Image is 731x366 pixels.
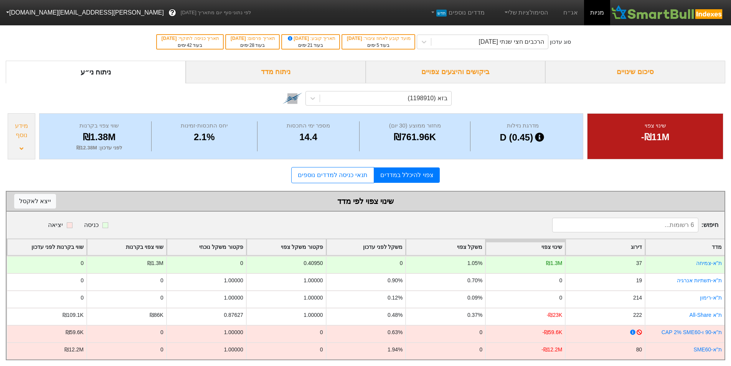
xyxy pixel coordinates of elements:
[436,10,447,17] span: חדש
[187,43,192,48] span: 42
[633,311,642,319] div: 222
[49,130,149,144] div: ₪1.38M
[87,239,166,255] div: Toggle SortBy
[49,121,149,130] div: שווי צפוי בקרנות
[677,277,722,283] a: ת''א-תשתיות אנרגיה
[304,311,323,319] div: 1.00000
[240,259,243,267] div: 0
[304,259,323,267] div: 0.40950
[361,130,468,144] div: ₪761.96K
[327,239,406,255] div: Toggle SortBy
[49,144,149,152] div: לפני עדכון : ₪12.38M
[247,239,326,255] div: Toggle SortBy
[14,195,717,207] div: שינוי צפוי לפי מדד
[170,8,174,18] span: ?
[636,277,642,285] div: 19
[550,38,571,46] div: סוג עדכון
[633,294,642,302] div: 214
[597,121,713,130] div: שינוי צפוי
[480,328,483,336] div: 0
[479,37,545,46] div: הרכבים חצי שנתי [DATE]
[160,346,163,354] div: 0
[388,328,403,336] div: 0.63%
[374,167,440,183] a: צפוי להיכלל במדדים
[249,43,254,48] span: 28
[346,35,411,42] div: מועד קובע לאחוז ציבור :
[541,346,562,354] div: -₪12.2M
[408,94,447,103] div: בזא (1198910)
[84,220,99,230] div: כניסה
[48,220,63,230] div: יציאה
[320,328,323,336] div: 0
[388,346,403,354] div: 1.94%
[286,42,335,49] div: בעוד ימים
[361,121,468,130] div: מחזור ממוצע (30 יום)
[547,311,562,319] div: -₪23K
[307,43,312,48] span: 21
[542,328,562,336] div: -₪59.6K
[14,194,56,209] button: ייצא לאקסל
[690,312,722,318] a: ת''א All-Share
[552,218,698,232] input: 6 רשומות...
[347,36,363,41] span: [DATE]
[81,277,84,285] div: 0
[693,346,722,353] a: ת''א-SME60
[259,121,358,130] div: מספר ימי התכסות
[161,42,219,49] div: בעוד ימים
[388,277,403,285] div: 0.90%
[388,294,403,302] div: 0.12%
[662,329,722,335] a: ת"א-90 ו-CAP 2% SME60
[559,294,562,302] div: 0
[150,311,163,319] div: ₪86K
[224,311,243,319] div: 0.87627
[160,277,163,285] div: 0
[559,277,562,285] div: 0
[6,61,186,83] div: ניתוח ני״ע
[181,9,251,17] span: לפי נתוני סוף יום מתאריך [DATE]
[486,239,565,255] div: Toggle SortBy
[467,294,482,302] div: 0.09%
[406,239,485,255] div: Toggle SortBy
[230,35,275,42] div: תאריך פרסום :
[427,5,488,20] a: מדדים נוספיםחדש
[286,35,335,42] div: תאריך קובע :
[467,259,482,267] div: 1.05%
[287,36,310,41] span: [DATE]
[700,295,722,301] a: ת''א-רימון
[66,328,84,336] div: ₪59.6K
[291,167,374,183] a: תנאי כניסה למדדים נוספים
[320,346,323,354] div: 0
[282,88,302,108] img: tase link
[230,42,275,49] div: בעוד ימים
[231,36,247,41] span: [DATE]
[167,239,246,255] div: Toggle SortBy
[304,277,323,285] div: 1.00000
[224,346,243,354] div: 1.00000
[346,42,411,49] div: בעוד ימים
[610,5,725,20] img: SmartBull
[153,130,255,144] div: 2.1%
[81,294,84,302] div: 0
[153,121,255,130] div: יחס התכסות-זמינות
[224,328,243,336] div: 1.00000
[566,239,645,255] div: Toggle SortBy
[388,311,403,319] div: 0.48%
[160,294,163,302] div: 0
[7,239,86,255] div: Toggle SortBy
[696,260,722,266] a: ת''א-צמיחה
[161,35,219,42] div: תאריך כניסה לתוקף :
[259,130,358,144] div: 14.4
[480,346,483,354] div: 0
[366,61,546,83] div: ביקושים והיצעים צפויים
[552,218,718,232] span: חיפוש :
[636,259,642,267] div: 37
[400,259,403,267] div: 0
[467,277,482,285] div: 0.70%
[186,61,366,83] div: ניתוח מדד
[472,121,573,130] div: מדרגת נזילות
[224,277,243,285] div: 1.00000
[467,311,482,319] div: 0.37%
[376,43,379,48] span: 5
[224,294,243,302] div: 1.00000
[472,130,573,145] div: D (0.45)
